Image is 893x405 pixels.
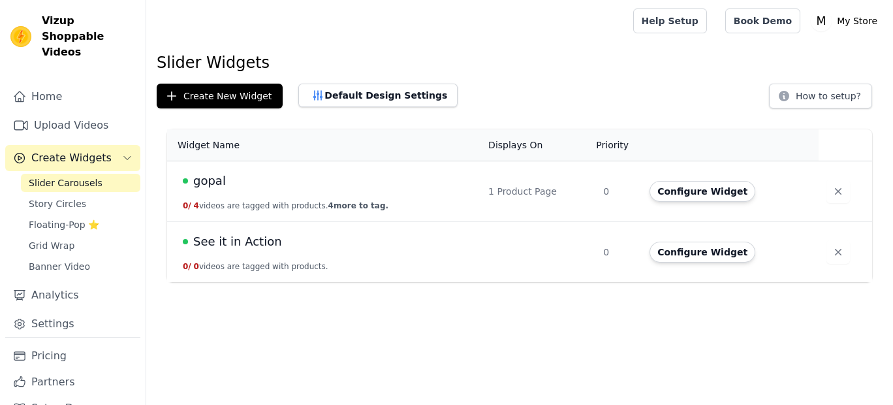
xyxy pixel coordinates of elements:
a: Upload Videos [5,112,140,138]
a: Analytics [5,282,140,308]
td: 0 [595,161,642,222]
h1: Slider Widgets [157,52,883,73]
button: 0/ 4videos are tagged with products.4more to tag. [183,201,388,211]
a: Floating-Pop ⭐ [21,216,140,234]
th: Priority [595,129,642,161]
span: Create Widgets [31,150,112,166]
button: How to setup? [769,84,872,108]
span: Grid Wrap [29,239,74,252]
button: Configure Widget [650,242,755,263]
p: My Store [832,9,883,33]
button: M My Store [811,9,883,33]
a: Help Setup [633,8,707,33]
span: Banner Video [29,260,90,273]
button: Create New Widget [157,84,283,108]
span: 4 [194,201,199,210]
span: 0 [194,262,199,271]
td: 0 [595,222,642,283]
div: 1 Product Page [488,185,587,198]
a: How to setup? [769,93,872,105]
a: Book Demo [725,8,800,33]
a: Banner Video [21,257,140,276]
button: Default Design Settings [298,84,458,107]
span: 0 / [183,262,191,271]
th: Displays On [480,129,595,161]
a: Slider Carousels [21,174,140,192]
span: Floating-Pop ⭐ [29,218,99,231]
a: Story Circles [21,195,140,213]
span: Story Circles [29,197,86,210]
button: 0/ 0videos are tagged with products. [183,261,328,272]
span: See it in Action [193,233,282,251]
a: Pricing [5,343,140,369]
button: Configure Widget [650,181,755,202]
button: Create Widgets [5,145,140,171]
text: M [817,14,826,27]
span: Live Published [183,178,188,184]
span: 0 / [183,201,191,210]
span: gopal [193,172,226,190]
a: Partners [5,369,140,395]
a: Home [5,84,140,110]
img: Vizup [10,26,31,47]
th: Widget Name [167,129,480,161]
span: 4 more to tag. [328,201,388,210]
span: Live Published [183,239,188,244]
button: Delete widget [826,180,850,203]
a: Grid Wrap [21,236,140,255]
span: Slider Carousels [29,176,102,189]
a: Settings [5,311,140,337]
button: Delete widget [826,240,850,264]
span: Vizup Shoppable Videos [42,13,135,60]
